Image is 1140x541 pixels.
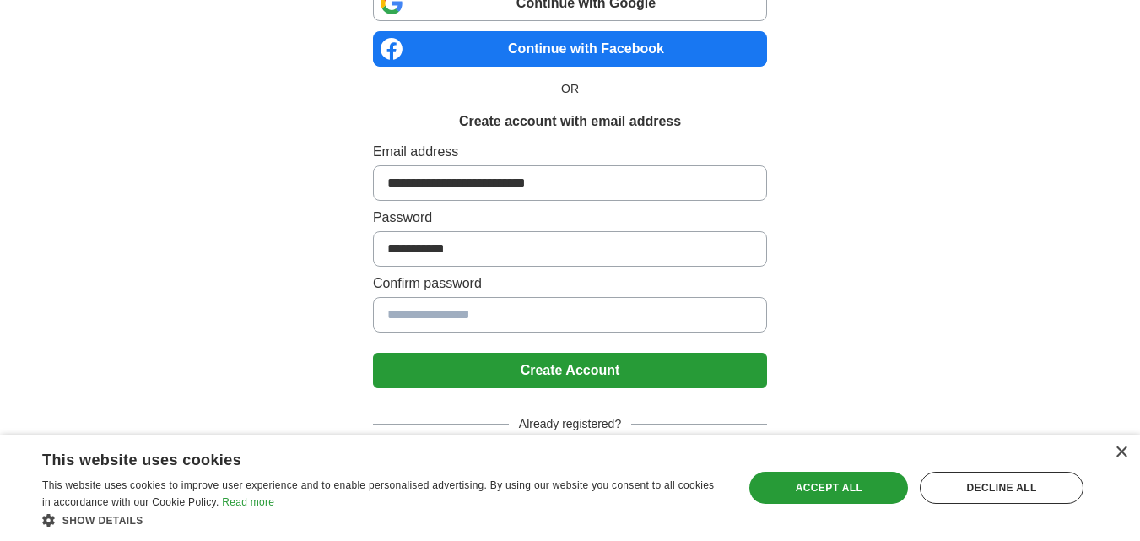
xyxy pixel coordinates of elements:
[373,142,767,162] label: Email address
[1115,446,1127,459] div: Close
[373,273,767,294] label: Confirm password
[42,479,714,508] span: This website uses cookies to improve user experience and to enable personalised advertising. By u...
[509,415,631,433] span: Already registered?
[42,445,681,470] div: This website uses cookies
[373,31,767,67] a: Continue with Facebook
[373,208,767,228] label: Password
[459,111,681,132] h1: Create account with email address
[551,80,589,98] span: OR
[749,472,908,504] div: Accept all
[222,496,274,508] a: Read more, opens a new window
[62,515,143,527] span: Show details
[920,472,1083,504] div: Decline all
[42,511,723,528] div: Show details
[373,353,767,388] button: Create Account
